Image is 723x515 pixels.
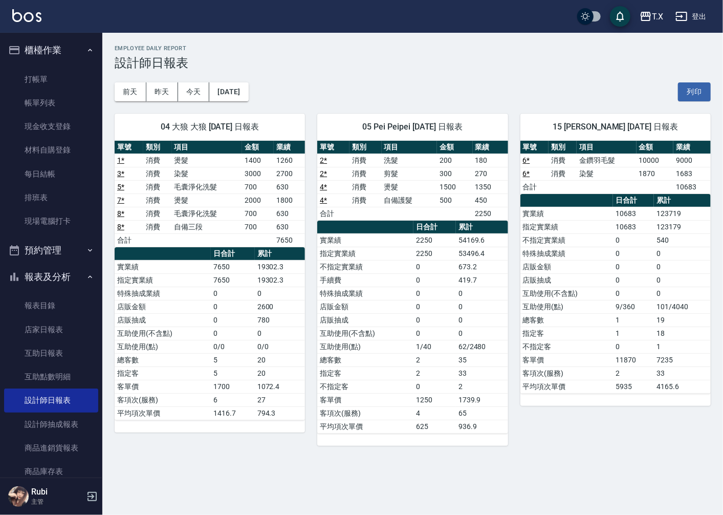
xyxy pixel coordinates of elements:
td: 625 [413,420,456,433]
td: 2 [613,367,654,380]
td: 7235 [654,353,711,367]
td: 實業績 [520,207,614,220]
td: 300 [437,167,472,180]
button: 列印 [678,82,711,101]
td: 6 [211,393,255,406]
td: 消費 [143,207,172,220]
td: 5935 [613,380,654,393]
td: 0 [613,340,654,353]
td: 10683 [673,180,711,194]
td: 0 [211,287,255,300]
td: 27 [255,393,305,406]
p: 主管 [31,497,83,506]
td: 35 [456,353,508,367]
td: 消費 [349,180,382,194]
td: 客項次(服務) [115,393,211,406]
td: 1700 [211,380,255,393]
td: 燙髮 [172,154,243,167]
h2: Employee Daily Report [115,45,711,52]
td: 0 [654,287,711,300]
td: 特殊抽成業績 [520,247,614,260]
td: 53496.4 [456,247,508,260]
td: 1 [613,313,654,327]
td: 0 [613,287,654,300]
td: 店販金額 [115,300,211,313]
th: 項目 [382,141,437,154]
td: 10000 [637,154,674,167]
th: 單號 [317,141,349,154]
a: 設計師日報表 [4,389,98,412]
td: 1800 [274,194,305,207]
td: 2250 [413,233,456,247]
td: 指定客 [115,367,211,380]
td: 780 [255,313,305,327]
td: 0 [255,287,305,300]
th: 日合計 [211,247,255,261]
td: 794.3 [255,406,305,420]
th: 金額 [437,141,472,154]
td: 2700 [274,167,305,180]
td: 店販抽成 [317,313,413,327]
td: 700 [242,207,273,220]
td: 店販抽成 [520,273,614,287]
td: 互助使用(點) [317,340,413,353]
a: 店家日報表 [4,318,98,341]
td: 0 [654,260,711,273]
td: 19302.3 [255,273,305,287]
td: 200 [437,154,472,167]
td: 1072.4 [255,380,305,393]
button: 預約管理 [4,237,98,264]
td: 燙髮 [172,194,243,207]
td: 10683 [613,207,654,220]
td: 店販金額 [520,260,614,273]
td: 不指定客 [317,380,413,393]
th: 累計 [255,247,305,261]
td: 1400 [242,154,273,167]
td: 1350 [473,180,508,194]
th: 項目 [172,141,243,154]
td: 1870 [637,167,674,180]
table: a dense table [317,221,508,434]
td: 0 [413,260,456,273]
td: 互助使用(點) [115,340,211,353]
td: 客項次(服務) [520,367,614,380]
td: 消費 [349,154,382,167]
span: 15 [PERSON_NAME] [DATE] 日報表 [533,122,698,132]
a: 打帳單 [4,68,98,91]
td: 總客數 [317,353,413,367]
td: 不指定實業績 [520,233,614,247]
td: 指定客 [520,327,614,340]
td: 特殊抽成業績 [317,287,413,300]
td: 62/2480 [456,340,508,353]
table: a dense table [520,141,711,194]
h5: Rubi [31,487,83,497]
td: 9000 [673,154,711,167]
td: 630 [274,180,305,194]
td: 消費 [349,194,382,207]
th: 單號 [115,141,143,154]
th: 日合計 [413,221,456,234]
th: 類別 [349,141,382,154]
td: 1739.9 [456,393,508,406]
th: 累計 [456,221,508,234]
td: 1/40 [413,340,456,353]
td: 123179 [654,220,711,233]
td: 4165.6 [654,380,711,393]
td: 500 [437,194,472,207]
td: 剪髮 [382,167,437,180]
td: 4 [413,406,456,420]
td: 419.7 [456,273,508,287]
td: 9/360 [613,300,654,313]
table: a dense table [115,247,305,420]
td: 2600 [255,300,305,313]
td: 0 [456,327,508,340]
td: 180 [473,154,508,167]
button: [DATE] [209,82,248,101]
td: 指定客 [317,367,413,380]
td: 450 [473,194,508,207]
td: 互助使用(不含點) [520,287,614,300]
td: 1416.7 [211,406,255,420]
td: 0 [654,247,711,260]
td: 0 [613,273,654,287]
td: 消費 [349,167,382,180]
